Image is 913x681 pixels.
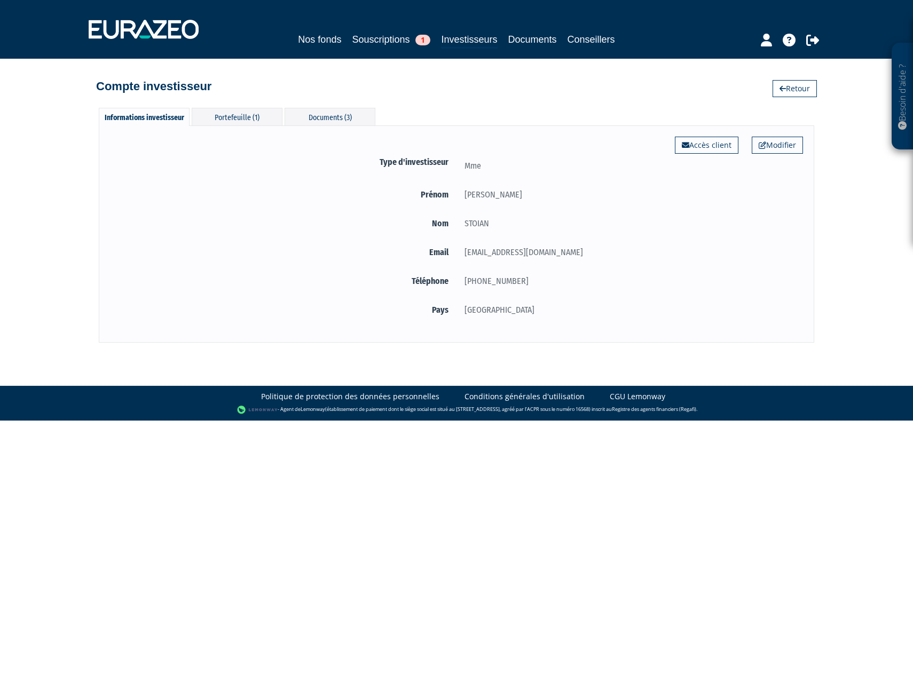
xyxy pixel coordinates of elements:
[456,303,803,316] div: [GEOGRAPHIC_DATA]
[99,108,190,126] div: Informations investisseur
[752,137,803,154] a: Modifier
[610,391,665,402] a: CGU Lemonway
[237,405,278,415] img: logo-lemonway.png
[465,391,585,402] a: Conditions générales d'utilisation
[612,406,696,413] a: Registre des agents financiers (Regafi)
[11,405,902,415] div: - Agent de (établissement de paiement dont le siège social est situé au [STREET_ADDRESS], agréé p...
[896,49,909,145] p: Besoin d'aide ?
[456,246,803,259] div: [EMAIL_ADDRESS][DOMAIN_NAME]
[675,137,738,154] a: Accès client
[192,108,282,125] div: Portefeuille (1)
[456,159,803,172] div: Mme
[456,217,803,230] div: STOIAN
[456,274,803,288] div: [PHONE_NUMBER]
[508,32,557,47] a: Documents
[285,108,375,125] div: Documents (3)
[89,20,199,39] img: 1732889491-logotype_eurazeo_blanc_rvb.png
[110,246,456,259] label: Email
[110,217,456,230] label: Nom
[456,188,803,201] div: [PERSON_NAME]
[298,32,341,47] a: Nos fonds
[352,32,430,47] a: Souscriptions1
[261,391,439,402] a: Politique de protection des données personnelles
[110,274,456,288] label: Téléphone
[110,303,456,316] label: Pays
[441,32,497,49] a: Investisseurs
[301,406,325,413] a: Lemonway
[415,35,430,45] span: 1
[773,80,817,97] a: Retour
[96,80,211,93] h4: Compte investisseur
[568,32,615,47] a: Conseillers
[110,155,456,169] label: Type d'investisseur
[110,188,456,201] label: Prénom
